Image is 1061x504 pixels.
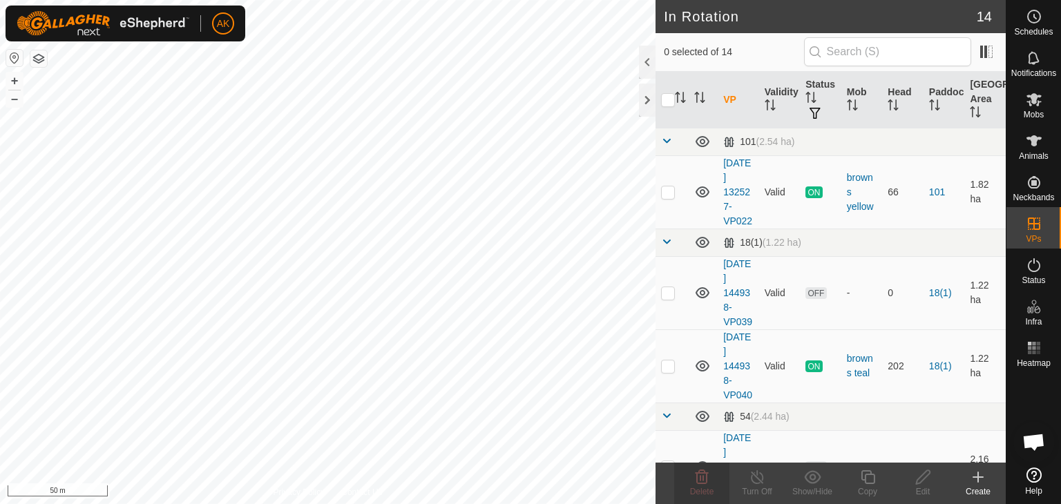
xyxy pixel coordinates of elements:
p-sorticon: Activate to sort [694,94,705,105]
span: Heatmap [1017,359,1051,367]
div: browns teal [847,351,877,380]
a: Contact Us [341,486,382,498]
button: Map Layers [30,50,47,67]
div: browns yellow [847,171,877,214]
a: 18(1) [929,287,952,298]
img: Gallagher Logo [17,11,189,36]
p-sorticon: Activate to sort [970,108,981,119]
a: Privacy Policy [274,486,325,498]
td: 66 [882,155,924,229]
p-sorticon: Activate to sort [847,101,858,113]
th: Mob [841,72,883,128]
p-sorticon: Activate to sort [929,101,940,113]
button: Reset Map [6,50,23,66]
p-sorticon: Activate to sort [675,94,686,105]
div: - [847,460,877,474]
a: 101 [929,186,945,197]
th: VP [718,72,759,128]
td: 0 [882,430,924,503]
td: Valid [759,430,801,503]
span: VPs [1026,235,1041,243]
span: 0 selected of 14 [664,45,803,59]
span: Schedules [1014,28,1053,36]
a: 18(1) [929,360,952,371]
div: Create [950,485,1006,498]
button: – [6,90,23,107]
div: 101 [723,136,794,148]
span: Neckbands [1013,193,1054,202]
td: 1.22 ha [964,256,1006,329]
span: OFF [805,461,826,473]
th: Status [800,72,841,128]
p-sorticon: Activate to sort [805,94,816,105]
a: [DATE] 132527-VP022 [723,157,752,226]
a: 54 [929,461,940,472]
div: Copy [840,485,895,498]
span: Help [1025,487,1042,495]
th: Head [882,72,924,128]
div: Turn Off [729,485,785,498]
span: Status [1022,276,1045,284]
div: - [847,286,877,300]
span: Notifications [1011,69,1056,77]
p-sorticon: Activate to sort [888,101,899,113]
span: OFF [805,287,826,299]
td: 202 [882,329,924,403]
span: AK [217,17,230,31]
th: Validity [759,72,801,128]
td: 2.16 ha [964,430,1006,503]
span: Infra [1025,318,1042,326]
a: Help [1006,462,1061,501]
span: (1.22 ha) [763,237,801,248]
td: 1.22 ha [964,329,1006,403]
span: ON [805,360,822,372]
span: Mobs [1024,110,1044,119]
span: (2.54 ha) [756,136,794,147]
input: Search (S) [804,37,971,66]
h2: In Rotation [664,8,977,25]
th: Paddock [924,72,965,128]
span: 14 [977,6,992,27]
button: + [6,72,23,89]
td: Valid [759,155,801,229]
span: Animals [1019,152,1049,160]
span: Delete [690,487,714,496]
a: [DATE] 144938-VP039 [723,258,752,327]
a: [DATE] 153555-VP039 [723,432,752,501]
td: 0 [882,256,924,329]
div: Show/Hide [785,485,840,498]
td: 1.82 ha [964,155,1006,229]
div: 18(1) [723,237,801,249]
span: ON [805,186,822,198]
td: Valid [759,329,801,403]
div: Open chat [1013,421,1055,463]
a: [DATE] 144938-VP040 [723,331,752,400]
div: 54 [723,411,790,423]
p-sorticon: Activate to sort [765,101,776,113]
td: Valid [759,256,801,329]
th: [GEOGRAPHIC_DATA] Area [964,72,1006,128]
span: (2.44 ha) [751,411,790,422]
div: Edit [895,485,950,498]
